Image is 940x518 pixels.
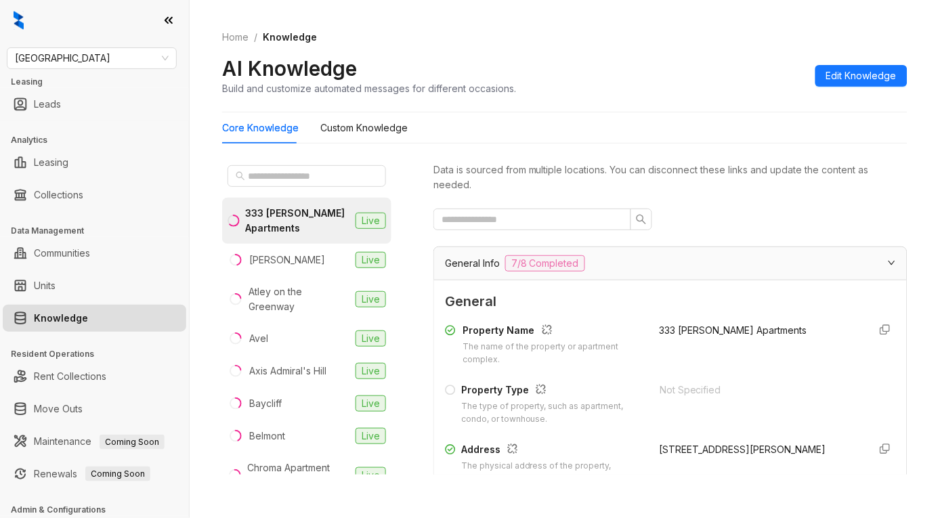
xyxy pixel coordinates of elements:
[222,56,357,81] h2: AI Knowledge
[463,323,644,341] div: Property Name
[356,363,386,379] span: Live
[11,225,189,237] h3: Data Management
[11,504,189,516] h3: Admin & Configurations
[815,65,907,87] button: Edit Knowledge
[11,134,189,146] h3: Analytics
[249,429,285,444] div: Belmont
[660,442,858,457] div: [STREET_ADDRESS][PERSON_NAME]
[445,291,896,312] span: General
[3,395,186,423] li: Move Outs
[263,31,317,43] span: Knowledge
[245,206,350,236] div: 333 [PERSON_NAME] Apartments
[34,460,150,488] a: RenewalsComing Soon
[433,163,907,192] div: Data is sourced from multiple locations. You can disconnect these links and update the content as...
[463,341,644,366] div: The name of the property or apartment complex.
[222,81,516,95] div: Build and customize automated messages for different occasions.
[660,324,807,336] span: 333 [PERSON_NAME] Apartments
[356,428,386,444] span: Live
[34,395,83,423] a: Move Outs
[356,291,386,307] span: Live
[34,363,106,390] a: Rent Collections
[434,247,907,280] div: General Info7/8 Completed
[461,400,643,426] div: The type of property, such as apartment, condo, or townhouse.
[3,272,186,299] li: Units
[356,252,386,268] span: Live
[100,435,165,450] span: Coming Soon
[34,91,61,118] a: Leads
[888,259,896,267] span: expanded
[636,214,647,225] span: search
[3,363,186,390] li: Rent Collections
[247,460,350,490] div: Chroma Apartment Homes
[356,213,386,229] span: Live
[34,272,56,299] a: Units
[34,240,90,267] a: Communities
[34,149,68,176] a: Leasing
[356,330,386,347] span: Live
[461,383,643,400] div: Property Type
[34,305,88,332] a: Knowledge
[249,396,282,411] div: Baycliff
[254,30,257,45] li: /
[3,305,186,332] li: Knowledge
[15,48,169,68] span: Fairfield
[3,240,186,267] li: Communities
[461,460,643,485] div: The physical address of the property, including city, state, and postal code.
[3,460,186,488] li: Renewals
[3,181,186,209] li: Collections
[34,181,83,209] a: Collections
[222,121,299,135] div: Core Knowledge
[461,442,643,460] div: Address
[11,348,189,360] h3: Resident Operations
[219,30,251,45] a: Home
[236,171,245,181] span: search
[826,68,897,83] span: Edit Knowledge
[445,256,500,271] span: General Info
[3,149,186,176] li: Leasing
[85,467,150,481] span: Coming Soon
[3,91,186,118] li: Leads
[249,253,325,267] div: [PERSON_NAME]
[249,284,350,314] div: Atley on the Greenway
[505,255,585,272] span: 7/8 Completed
[320,121,408,135] div: Custom Knowledge
[249,364,326,379] div: Axis Admiral's Hill
[356,467,386,483] span: Live
[249,331,268,346] div: Avel
[3,428,186,455] li: Maintenance
[356,395,386,412] span: Live
[660,383,858,397] div: Not Specified
[11,76,189,88] h3: Leasing
[14,11,24,30] img: logo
